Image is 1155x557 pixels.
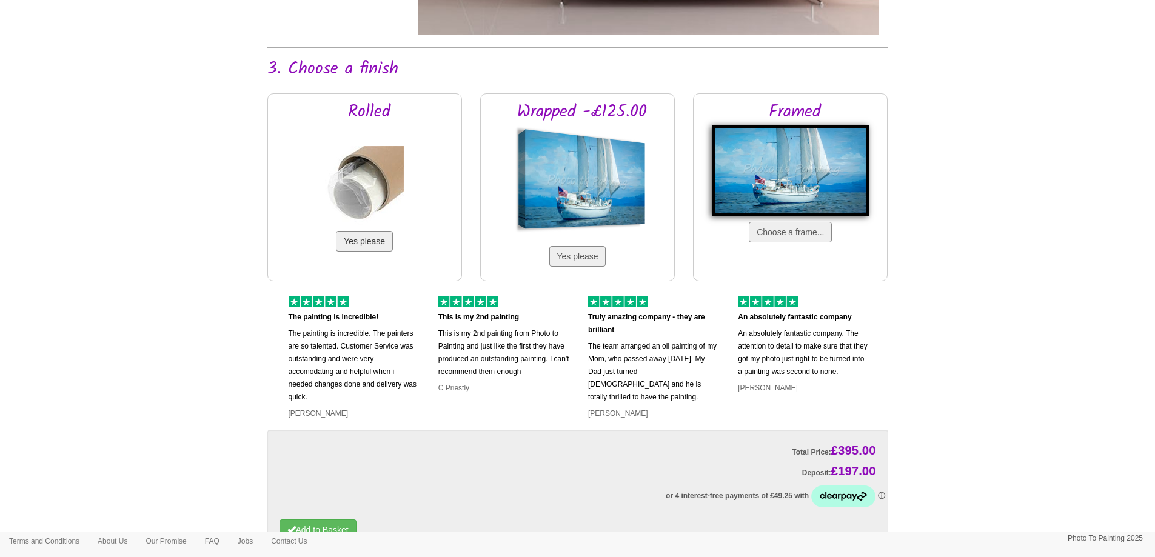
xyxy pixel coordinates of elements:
label: Deposit: [802,462,876,480]
label: Total Price: [792,442,875,459]
button: Yes please [336,231,393,252]
h2: Rolled [295,103,443,122]
p: The team arranged an oil painting of my Mom, who passed away [DATE]. My Dad just turned [DEMOGRAP... [588,340,720,404]
img: 5 of out 5 stars [438,296,498,307]
p: [PERSON_NAME] [738,382,869,395]
img: 5 of out 5 stars [738,296,798,307]
span: £197.00 [831,464,876,478]
p: [PERSON_NAME] [289,407,420,420]
button: Add to Basket [280,519,357,540]
span: or 4 interest-free payments of £49.25 with [666,492,811,500]
img: 5 of out 5 stars [289,296,349,307]
a: Contact Us [262,532,316,550]
h2: 3. Choose a finish [267,60,888,79]
span: £395.00 [831,444,876,457]
p: The painting is incredible! [289,311,420,324]
p: C Priestly [438,382,570,395]
p: Truly amazing company - they are brilliant [588,311,720,336]
img: Framed [712,125,869,216]
a: About Us [89,532,136,550]
p: Photo To Painting 2025 [1068,532,1143,545]
button: Choose a frame... [749,222,832,242]
a: Information - Opens a dialog [878,492,885,500]
p: This is my 2nd painting from Photo to Painting and just like the first they have produced an outs... [438,327,570,378]
h2: Framed [721,103,869,122]
h2: Wrapped - [508,103,656,122]
img: 5 of out 5 stars [588,296,648,307]
a: Jobs [229,532,262,550]
p: An absolutely fantastic company. The attention to detail to make sure that they got my photo just... [738,327,869,378]
button: Yes please [549,246,606,267]
p: The painting is incredible. The painters are so talented. Customer Service was outstanding and we... [289,327,420,404]
a: FAQ [196,532,229,550]
img: Rolled in a tube [325,146,404,225]
p: [PERSON_NAME] [588,407,720,420]
span: £125.00 [591,98,647,125]
p: An absolutely fantastic company [738,311,869,324]
a: Our Promise [136,532,195,550]
p: This is my 2nd painting [438,311,570,324]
